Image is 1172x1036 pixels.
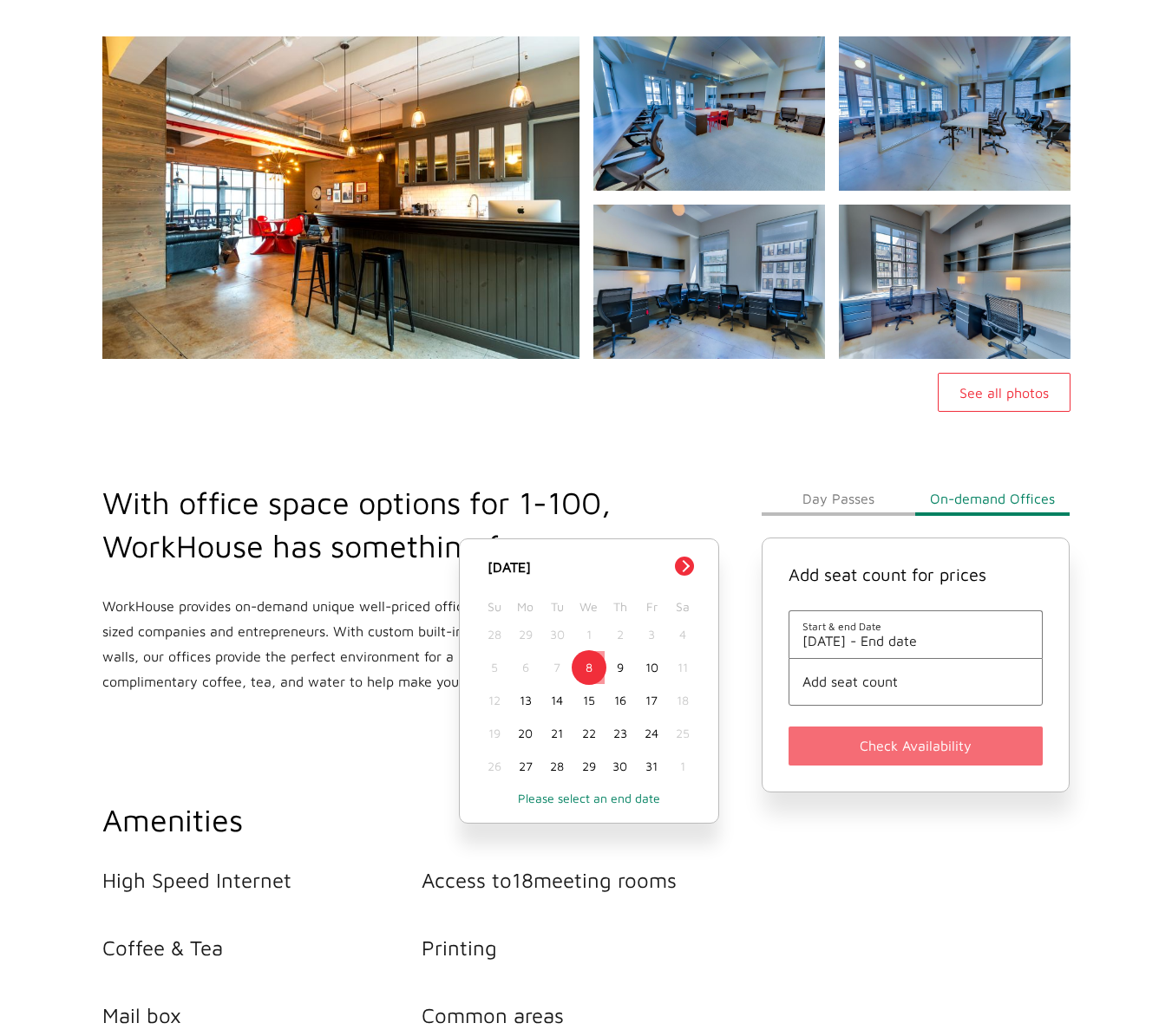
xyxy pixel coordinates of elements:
h2: Amenities [102,798,741,842]
div: Fr [636,595,667,618]
li: Mail box [102,1003,422,1027]
h4: Add seat count for prices [789,564,1044,584]
p: WorkHouse provides on-demand unique well-priced office spaces for small and medium-sized companie... [102,594,686,694]
span: [DATE] - End date [802,633,1030,648]
h2: With office space options for 1-100, WorkHouse has something for everyone. [102,481,686,568]
div: Choose Tuesday, October 21st, 2025 [541,717,573,750]
div: month 2025-10 [479,618,699,783]
div: Choose Friday, October 31st, 2025 [636,750,667,783]
div: Choose Tuesday, October 14th, 2025 [541,684,573,717]
div: Choose Wednesday, October 22nd, 2025 [573,717,604,750]
div: Choose Monday, October 20th, 2025 [510,717,541,750]
div: Mo [510,595,541,618]
div: Choose Wednesday, October 8th, 2025 [573,651,604,684]
div: Choose Thursday, October 16th, 2025 [605,684,636,717]
button: Next Month [675,557,694,576]
li: Printing [422,935,741,960]
div: Choose Wednesday, October 15th, 2025 [573,684,604,717]
div: Choose Friday, October 24th, 2025 [636,717,667,750]
div: Choose Tuesday, October 28th, 2025 [541,750,573,783]
div: Choose Friday, October 10th, 2025 [636,651,667,684]
button: Day Passes [762,481,916,516]
div: Sa [667,595,698,618]
div: Choose Monday, October 27th, 2025 [510,750,541,783]
span: Start & end Date [802,620,1030,633]
div: Choose Wednesday, October 29th, 2025 [573,750,604,783]
div: Choose Monday, October 13th, 2025 [510,684,541,717]
button: On-demand Offices [915,481,1070,516]
div: Choose Thursday, October 30th, 2025 [605,750,636,783]
div: Tu [541,595,573,618]
div: Choose Thursday, October 9th, 2025 [605,651,636,684]
div: Choose Thursday, October 23rd, 2025 [605,717,636,750]
li: High Speed Internet [102,868,422,892]
div: Su [479,595,510,618]
li: Access to 18 meeting rooms [422,868,741,892]
button: See all photos [938,373,1071,412]
div: [DATE] [479,557,699,577]
li: Coffee & Tea [102,935,422,960]
div: We [573,595,604,618]
div: Th [605,595,636,618]
div: Choose Friday, October 17th, 2025 [636,684,667,717]
li: Common areas [422,1003,741,1027]
p: Please select an end date [477,791,701,805]
button: Start & end Date[DATE] - End date [802,620,1030,648]
button: Add seat count [802,674,1030,689]
button: Check Availability [789,727,1044,766]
